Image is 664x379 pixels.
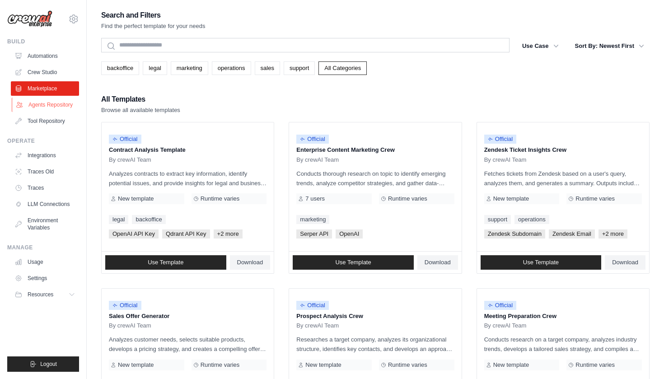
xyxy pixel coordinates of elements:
a: Traces [11,181,79,195]
span: Official [109,135,141,144]
span: Official [296,301,329,310]
button: Resources [11,287,79,302]
a: operations [212,61,251,75]
p: Enterprise Content Marketing Crew [296,145,454,154]
a: LLM Connections [11,197,79,211]
span: New template [493,195,529,202]
a: backoffice [101,61,139,75]
img: Logo [7,10,52,28]
a: All Categories [318,61,367,75]
a: marketing [296,215,329,224]
span: Runtime varies [575,361,615,369]
a: Usage [11,255,79,269]
span: New template [305,361,341,369]
span: Logout [40,360,57,368]
button: Sort By: Newest First [570,38,650,54]
button: Use Case [517,38,564,54]
a: Crew Studio [11,65,79,80]
span: Download [425,259,451,266]
span: Serper API [296,229,332,239]
p: Fetches tickets from Zendesk based on a user's query, analyzes them, and generates a summary. Out... [484,169,642,188]
p: Conducts thorough research on topic to identify emerging trends, analyze competitor strategies, a... [296,169,454,188]
a: Traces Old [11,164,79,179]
span: Qdrant API Key [162,229,210,239]
span: By crewAI Team [109,156,151,164]
a: Automations [11,49,79,63]
span: Runtime varies [201,361,240,369]
span: OpenAI API Key [109,229,159,239]
h2: All Templates [101,93,180,106]
p: Analyzes contracts to extract key information, identify potential issues, and provide insights fo... [109,169,267,188]
span: By crewAI Team [109,322,151,329]
span: Use Template [523,259,559,266]
p: Zendesk Ticket Insights Crew [484,145,642,154]
a: Marketplace [11,81,79,96]
span: Official [484,301,517,310]
span: New template [493,361,529,369]
a: Agents Repository [12,98,80,112]
span: Runtime varies [388,361,427,369]
p: Sales Offer Generator [109,312,267,321]
p: Prospect Analysis Crew [296,312,454,321]
span: New template [118,361,154,369]
h2: Search and Filters [101,9,206,22]
a: Settings [11,271,79,285]
span: Use Template [148,259,183,266]
span: +2 more [599,229,627,239]
a: Download [417,255,458,270]
span: Official [109,301,141,310]
a: operations [514,215,549,224]
span: +2 more [214,229,243,239]
a: support [484,215,511,224]
span: By crewAI Team [484,156,527,164]
p: Researches a target company, analyzes its organizational structure, identifies key contacts, and ... [296,335,454,354]
a: support [284,61,315,75]
span: Runtime varies [575,195,615,202]
p: Analyzes customer needs, selects suitable products, develops a pricing strategy, and creates a co... [109,335,267,354]
span: Runtime varies [201,195,240,202]
a: Use Template [293,255,414,270]
span: Download [612,259,638,266]
span: Runtime varies [388,195,427,202]
p: Meeting Preparation Crew [484,312,642,321]
span: Zendesk Email [549,229,595,239]
span: Resources [28,291,53,298]
a: Integrations [11,148,79,163]
span: Official [484,135,517,144]
div: Operate [7,137,79,145]
a: Use Template [481,255,602,270]
span: New template [118,195,154,202]
div: Build [7,38,79,45]
span: Use Template [335,259,371,266]
p: Browse all available templates [101,106,180,115]
span: Official [296,135,329,144]
a: sales [255,61,280,75]
a: backoffice [132,215,165,224]
a: Environment Variables [11,213,79,235]
div: Manage [7,244,79,251]
span: Download [237,259,263,266]
span: 7 users [305,195,325,202]
p: Find the perfect template for your needs [101,22,206,31]
p: Conducts research on a target company, analyzes industry trends, develops a tailored sales strate... [484,335,642,354]
a: marketing [171,61,208,75]
span: Zendesk Subdomain [484,229,545,239]
a: Tool Repository [11,114,79,128]
a: Download [230,255,271,270]
a: legal [109,215,128,224]
span: OpenAI [336,229,363,239]
span: By crewAI Team [484,322,527,329]
a: Download [605,255,645,270]
button: Logout [7,356,79,372]
a: Use Template [105,255,226,270]
span: By crewAI Team [296,156,339,164]
span: By crewAI Team [296,322,339,329]
a: legal [143,61,167,75]
p: Contract Analysis Template [109,145,267,154]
